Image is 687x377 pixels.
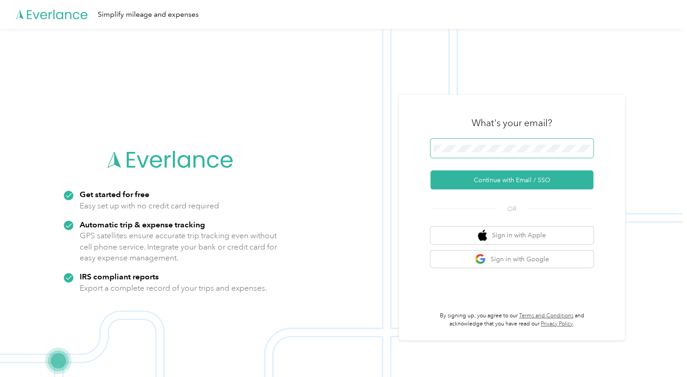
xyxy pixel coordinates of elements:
[541,320,573,327] a: Privacy Policy
[80,283,267,294] p: Export a complete record of your trips and expenses.
[478,230,487,241] img: apple logo
[430,250,593,268] button: google logoSign in with Google
[472,117,552,129] h3: What's your email?
[80,220,205,229] strong: Automatic trip & expense tracking
[430,312,593,328] p: By signing up, you agree to our and acknowledge that you have read our .
[578,143,589,154] keeper-lock: Open Keeper Popup
[80,200,219,212] p: Easy set up with no credit card required
[496,204,528,214] span: OR
[80,230,277,264] p: GPS satellites ensure accurate trip tracking even without cell phone service. Integrate your bank...
[80,272,159,281] strong: IRS compliant reports
[475,254,486,265] img: google logo
[430,226,593,244] button: apple logoSign in with Apple
[430,170,593,189] button: Continue with Email / SSO
[519,312,573,319] a: Terms and Conditions
[80,189,149,199] strong: Get started for free
[98,9,199,20] div: Simplify mileage and expenses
